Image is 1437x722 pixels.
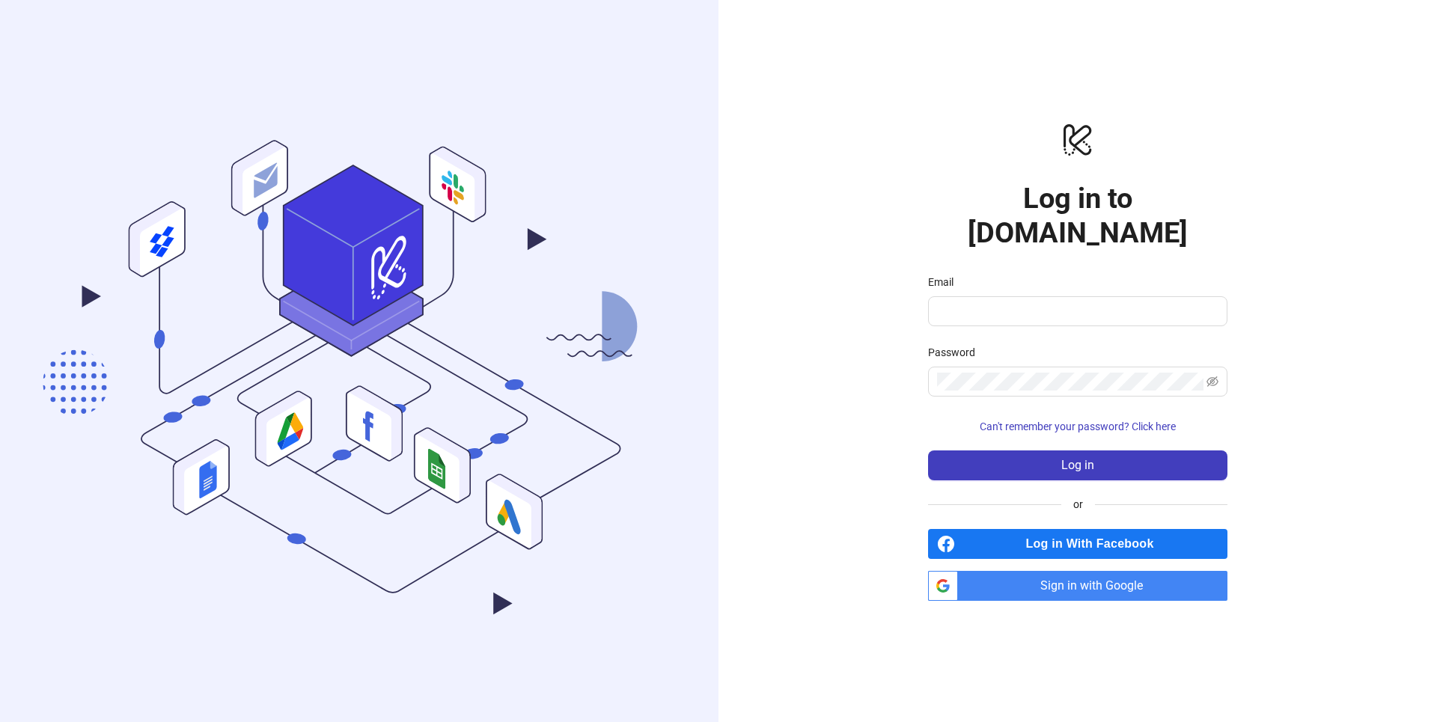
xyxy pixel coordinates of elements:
[928,344,985,361] label: Password
[1061,496,1095,513] span: or
[928,181,1227,250] h1: Log in to [DOMAIN_NAME]
[928,274,963,290] label: Email
[928,420,1227,432] a: Can't remember your password? Click here
[964,571,1227,601] span: Sign in with Google
[928,414,1227,438] button: Can't remember your password? Click here
[1061,459,1094,472] span: Log in
[1206,376,1218,388] span: eye-invisible
[937,302,1215,320] input: Email
[928,571,1227,601] a: Sign in with Google
[961,529,1227,559] span: Log in With Facebook
[980,420,1176,432] span: Can't remember your password? Click here
[928,529,1227,559] a: Log in With Facebook
[937,373,1203,391] input: Password
[928,450,1227,480] button: Log in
